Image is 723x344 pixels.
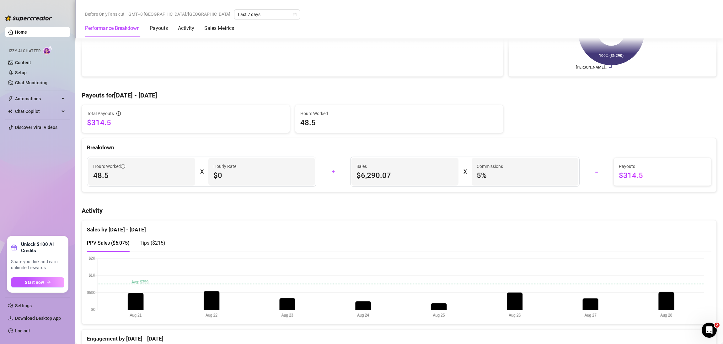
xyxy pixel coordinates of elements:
span: info-circle [116,111,121,116]
span: Payouts [619,163,706,170]
article: Hourly Rate [213,163,236,170]
h4: Activity [82,206,717,215]
span: 48.5 [93,170,190,180]
div: Sales Metrics [204,25,234,32]
div: Activity [178,25,194,32]
span: Last 7 days [238,10,296,19]
span: arrow-right [46,280,51,285]
span: PPV Sales ( $6,075 ) [87,240,130,246]
span: 48.5 [300,118,498,128]
span: Chat Copilot [15,106,60,116]
button: Start nowarrow-right [11,277,64,287]
span: Izzy AI Chatter [9,48,40,54]
div: Sales by [DATE] - [DATE] [87,220,711,234]
span: Hours Worked [300,110,498,117]
text: [PERSON_NAME]… [576,65,607,69]
a: Log out [15,328,30,333]
span: Hours Worked [93,163,125,170]
div: Payouts [150,25,168,32]
span: 2 [715,323,720,328]
a: Setup [15,70,27,75]
span: Download Desktop App [15,316,61,321]
a: Chat Monitoring [15,80,47,85]
span: gift [11,244,17,251]
span: GMT+8 [GEOGRAPHIC_DATA]/[GEOGRAPHIC_DATA] [128,9,230,19]
a: Content [15,60,31,65]
span: Total Payouts [87,110,114,117]
span: calendar [293,13,297,16]
span: 5 % [477,170,574,180]
h4: Payouts for [DATE] - [DATE] [82,91,717,100]
img: AI Chatter [43,46,53,55]
span: Automations [15,94,60,104]
div: X [463,167,467,177]
span: Sales [356,163,453,170]
span: Before OnlyFans cut [85,9,125,19]
a: Settings [15,303,32,308]
div: Engagement by [DATE] - [DATE] [87,330,711,343]
span: $314.5 [87,118,285,128]
strong: Unlock $100 AI Credits [21,241,64,254]
span: Start now [25,280,44,285]
div: X [200,167,203,177]
a: Home [15,30,27,35]
div: + [320,167,346,177]
span: Share your link and earn unlimited rewards [11,259,64,271]
article: Commissions [477,163,503,170]
span: download [8,316,13,321]
div: = [583,167,610,177]
div: Performance Breakdown [85,25,140,32]
span: $314.5 [619,170,706,180]
img: logo-BBDzfeDw.svg [5,15,52,21]
span: $0 [213,170,310,180]
a: Discover Viral Videos [15,125,57,130]
div: Breakdown [87,143,711,152]
img: Chat Copilot [8,109,12,114]
span: thunderbolt [8,96,13,101]
span: Tips ( $215 ) [140,240,165,246]
span: info-circle [121,164,125,169]
span: $6,290.07 [356,170,453,180]
iframe: Intercom live chat [702,323,717,338]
